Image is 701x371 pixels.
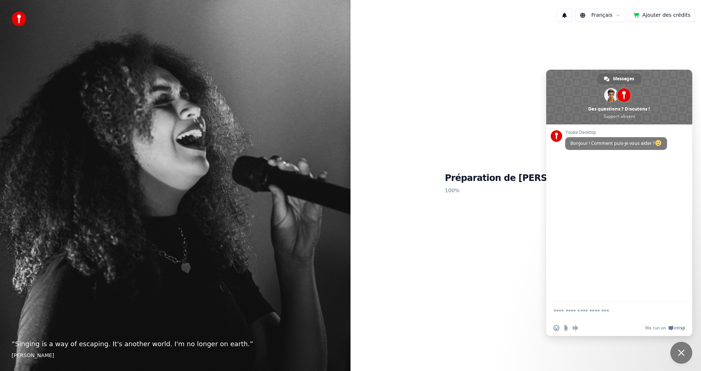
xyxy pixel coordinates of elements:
span: Crisp [674,325,685,331]
span: We run on [645,325,666,331]
p: 100 % [445,184,607,197]
a: Fermer le chat [670,342,692,364]
span: Messages [613,73,634,84]
button: Ajouter des crédits [629,9,695,22]
footer: [PERSON_NAME] [12,352,339,359]
a: Messages [597,73,641,84]
p: “ Singing is a way of escaping. It's another world. I'm no longer on earth. ” [12,339,339,349]
span: Message audio [572,325,578,331]
img: youka [12,12,26,26]
span: Envoyer un fichier [563,325,569,331]
a: We run onCrisp [645,325,685,331]
h1: Préparation de [PERSON_NAME] [445,173,607,184]
span: Insérer un emoji [553,325,559,331]
span: Bonjour ! Comment puis-je vous aider ? [570,140,662,146]
textarea: Entrez votre message... [553,302,670,320]
span: Youka Desktop [565,130,667,135]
